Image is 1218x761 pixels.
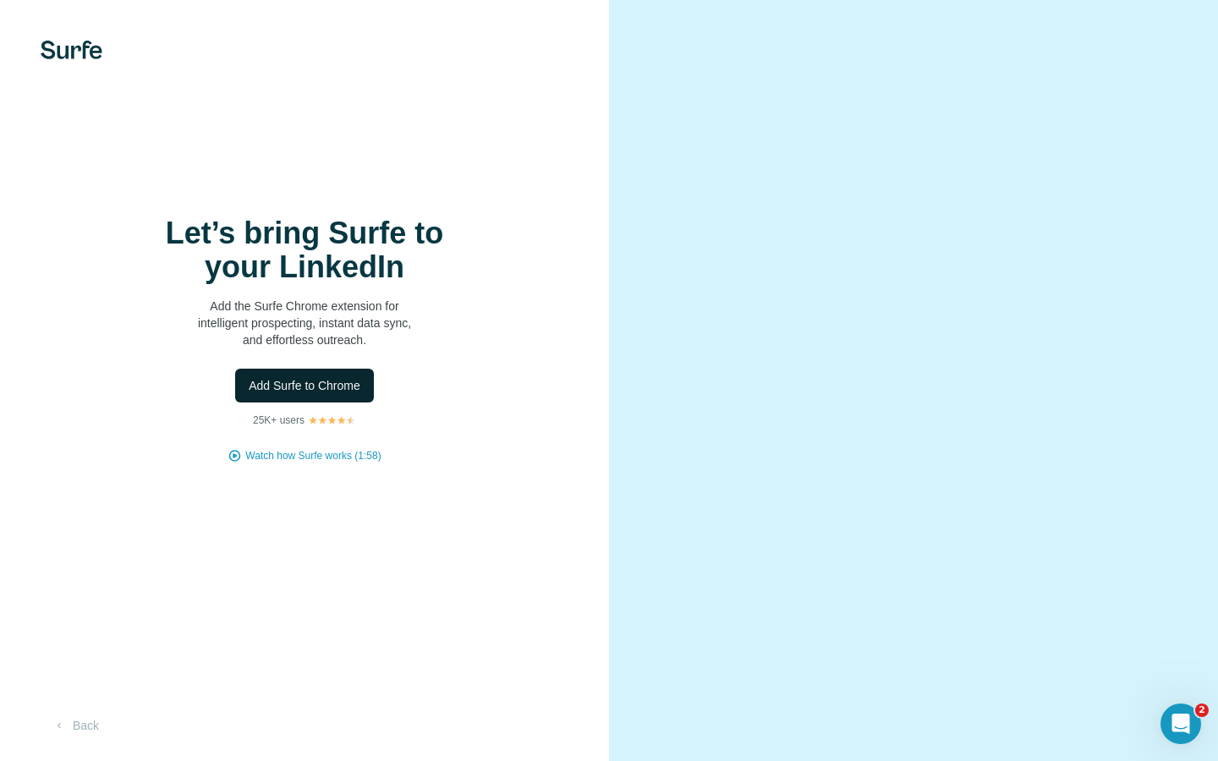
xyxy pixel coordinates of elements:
h1: Let’s bring Surfe to your LinkedIn [135,216,474,284]
img: Rating Stars [308,415,356,425]
span: 2 [1195,704,1209,717]
span: Add Surfe to Chrome [249,377,360,394]
button: Add Surfe to Chrome [235,369,374,402]
p: Add the Surfe Chrome extension for intelligent prospecting, instant data sync, and effortless out... [135,298,474,348]
button: Watch how Surfe works (1:58) [245,448,381,463]
button: Back [41,710,111,741]
img: Surfe's logo [41,41,102,59]
iframe: Intercom live chat [1160,704,1201,744]
p: 25K+ users [253,413,304,428]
